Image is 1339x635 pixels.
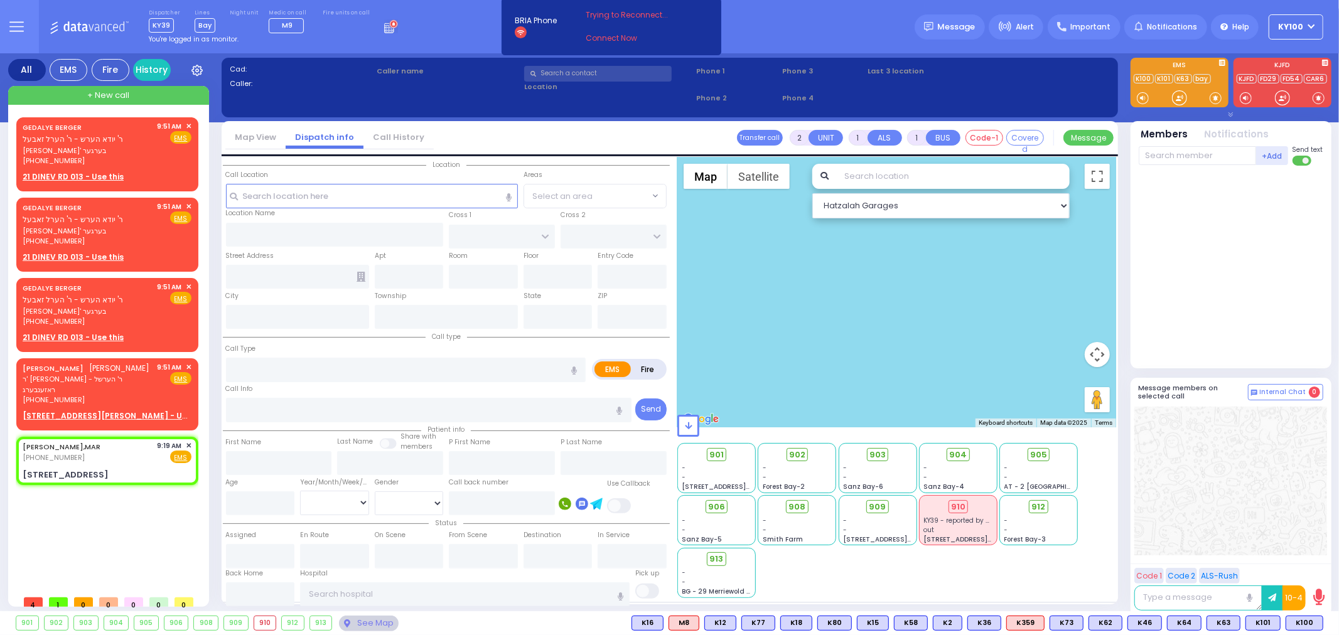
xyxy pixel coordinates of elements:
[300,582,630,606] input: Search hospital
[149,35,239,44] span: You're logged in as monitor.
[710,553,724,565] span: 913
[357,272,365,282] span: Other building occupants
[1004,472,1008,482] span: -
[363,131,434,143] a: Call History
[226,568,264,579] label: Back Home
[23,203,82,213] a: GEDALYE BERGER
[763,516,766,525] span: -
[561,437,602,447] label: P Last Name
[524,66,672,82] input: Search a contact
[680,411,722,427] img: Google
[763,472,766,482] span: -
[74,616,98,630] div: 903
[682,568,686,577] span: -
[1205,127,1269,142] button: Notifications
[375,251,386,261] label: Apt
[149,18,174,33] span: KY39
[967,616,1001,631] div: BLS
[1131,62,1229,71] label: EMS
[836,164,1069,189] input: Search location
[708,501,725,513] span: 906
[24,597,43,607] span: 4
[923,525,934,535] span: out
[300,478,369,488] div: Year/Month/Week/Day
[1237,74,1257,83] a: KJFD
[789,449,805,461] span: 902
[158,202,182,211] span: 9:51 AM
[524,291,541,301] label: State
[809,130,843,146] button: UNIT
[780,616,812,631] div: K18
[857,616,889,631] div: BLS
[923,482,964,491] span: Sanz Bay-4
[1050,616,1084,631] div: BLS
[401,432,436,441] small: Share with
[1139,146,1256,165] input: Search member
[1006,616,1045,631] div: ALS
[175,214,188,223] u: EMS
[696,66,778,77] span: Phone 1
[23,146,153,156] span: [PERSON_NAME]' בערגער
[524,251,539,261] label: Floor
[134,616,158,630] div: 905
[1070,21,1110,33] span: Important
[23,410,208,421] u: [STREET_ADDRESS][PERSON_NAME] - Use this
[524,530,561,540] label: Destination
[1134,74,1154,83] a: K100
[709,449,724,461] span: 901
[1167,616,1202,631] div: K64
[226,384,253,394] label: Call Info
[186,362,191,373] span: ✕
[682,516,686,525] span: -
[375,530,406,540] label: On Scene
[1030,449,1047,461] span: 905
[225,131,286,143] a: Map View
[894,616,928,631] div: K58
[1286,616,1323,631] div: BLS
[682,463,686,472] span: -
[23,332,124,343] u: 21 DINEV RD 013 - Use this
[1293,154,1313,167] label: Turn off text
[195,9,215,17] label: Lines
[226,530,257,540] label: Assigned
[1147,21,1197,33] span: Notifications
[682,472,686,482] span: -
[1155,74,1173,83] a: K101
[782,66,864,77] span: Phone 3
[632,616,664,631] div: BLS
[682,535,723,544] span: Sanz Bay-5
[598,530,630,540] label: In Service
[1167,616,1202,631] div: BLS
[158,282,182,292] span: 9:51 AM
[737,130,783,146] button: Transfer call
[682,482,801,491] span: [STREET_ADDRESS][PERSON_NAME]
[843,525,847,535] span: -
[1199,568,1240,584] button: ALS-Rush
[23,171,124,182] u: 21 DINEV RD 013 - Use this
[1269,14,1323,40] button: Ky100
[23,316,85,326] span: [PHONE_NUMBER]
[1063,130,1114,146] button: Message
[1286,616,1323,631] div: K100
[524,82,692,92] label: Location
[868,130,902,146] button: ALS
[1004,463,1008,472] span: -
[1283,585,1306,611] button: 10-4
[949,500,969,514] div: 910
[869,449,886,461] span: 903
[923,535,1042,544] span: [STREET_ADDRESS][PERSON_NAME]
[226,184,518,208] input: Search location here
[630,361,665,377] label: Fire
[741,616,775,631] div: K77
[1127,616,1162,631] div: K46
[186,201,191,212] span: ✕
[894,616,928,631] div: BLS
[186,282,191,292] span: ✕
[1256,146,1289,165] button: +Add
[149,597,168,607] span: 0
[586,9,685,21] span: Trying to Reconnect...
[1304,74,1327,83] a: CAR6
[426,160,466,169] span: Location
[1006,130,1044,146] button: Covered
[1089,616,1122,631] div: K62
